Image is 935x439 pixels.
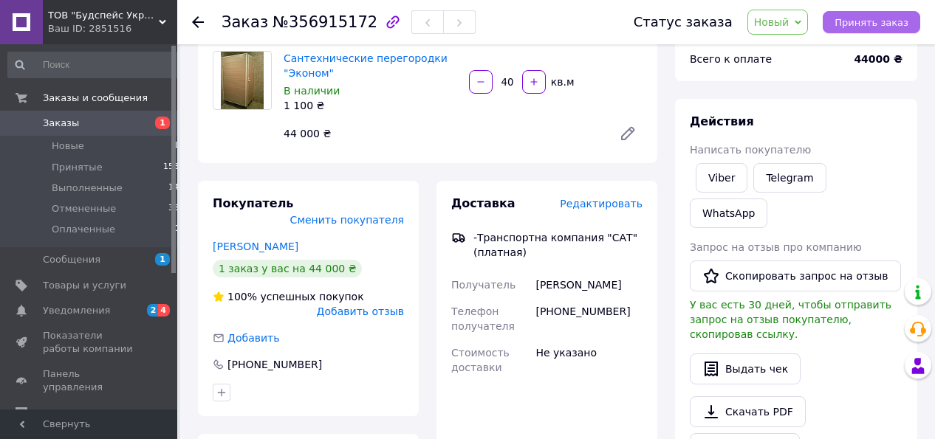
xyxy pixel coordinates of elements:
div: [PHONE_NUMBER] [532,298,645,339]
span: Сменить покупателя [290,214,404,226]
span: Сообщения [43,253,100,266]
span: Написать покупателю [690,144,811,156]
div: Не указано [532,339,645,381]
span: №356915172 [273,13,377,31]
div: 1 100 ₴ [284,98,457,113]
a: Viber [696,163,747,193]
span: Отмененные [52,202,116,215]
span: 1 [155,117,170,129]
span: Всего к оплате [690,53,772,65]
div: Ваш ID: 2851516 [48,22,177,35]
span: 0 [174,223,179,236]
span: У вас есть 30 дней, чтобы отправить запрос на отзыв покупателю, скопировав ссылку. [690,299,891,340]
span: 2 [147,304,159,317]
button: Скопировать запрос на отзыв [690,260,901,291]
span: Заказы [43,117,79,130]
span: 4 [158,304,170,317]
span: 1 [174,139,179,153]
span: Получатель [451,279,516,291]
span: Запрос на отзыв про компанию [690,241,862,253]
span: Новый [754,16,790,28]
button: Принять заказ [823,11,920,33]
span: 1 [155,253,170,266]
div: Статус заказа [634,15,733,30]
span: 14 [168,182,179,195]
span: В наличии [284,85,340,97]
div: -Транспортна компания "САТ" (платная) [470,230,646,260]
span: Отзывы [43,407,82,420]
span: Редактировать [560,198,643,210]
button: Выдать чек [690,353,801,384]
span: Товары и услуги [43,279,126,292]
span: Заказы и сообщения [43,91,148,105]
span: 38 [168,202,179,215]
span: Добавить [227,332,279,344]
div: Вернуться назад [192,15,204,30]
span: 100% [227,291,257,303]
span: Принять заказ [835,17,908,28]
span: Уведомления [43,304,110,317]
span: ТОВ "Будспейс Украина" [48,9,159,22]
div: 1 заказ у вас на 44 000 ₴ [213,260,362,277]
a: Редактировать [613,119,643,148]
a: Telegram [753,163,826,193]
span: Доставка [451,196,516,210]
span: 153 [163,161,179,174]
a: WhatsApp [690,198,767,228]
span: Оплаченные [52,223,115,236]
span: Панель управления [43,367,137,394]
a: Скачать PDF [690,396,806,427]
input: Поиск [7,52,180,78]
a: [PERSON_NAME] [213,241,298,252]
span: Новые [52,139,84,153]
span: Стоимость доставки [451,347,510,373]
span: Выполненные [52,182,123,195]
div: [PHONE_NUMBER] [226,357,323,372]
span: Добавить отзыв [317,305,404,317]
b: 44000 ₴ [854,53,903,65]
a: Сантехнические перегородки "Эконом" [284,52,448,79]
span: Принятые [52,161,103,174]
div: успешных покупок [213,289,364,304]
span: Покупатель [213,196,293,210]
div: [PERSON_NAME] [532,272,645,298]
span: Действия [690,114,754,128]
span: Показатели работы компании [43,329,137,356]
div: 44 000 ₴ [278,123,607,144]
div: кв.м [547,75,576,89]
span: Заказ [222,13,268,31]
span: Телефон получателя [451,305,515,332]
img: Сантехнические перегородки "Эконом" [221,52,264,109]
